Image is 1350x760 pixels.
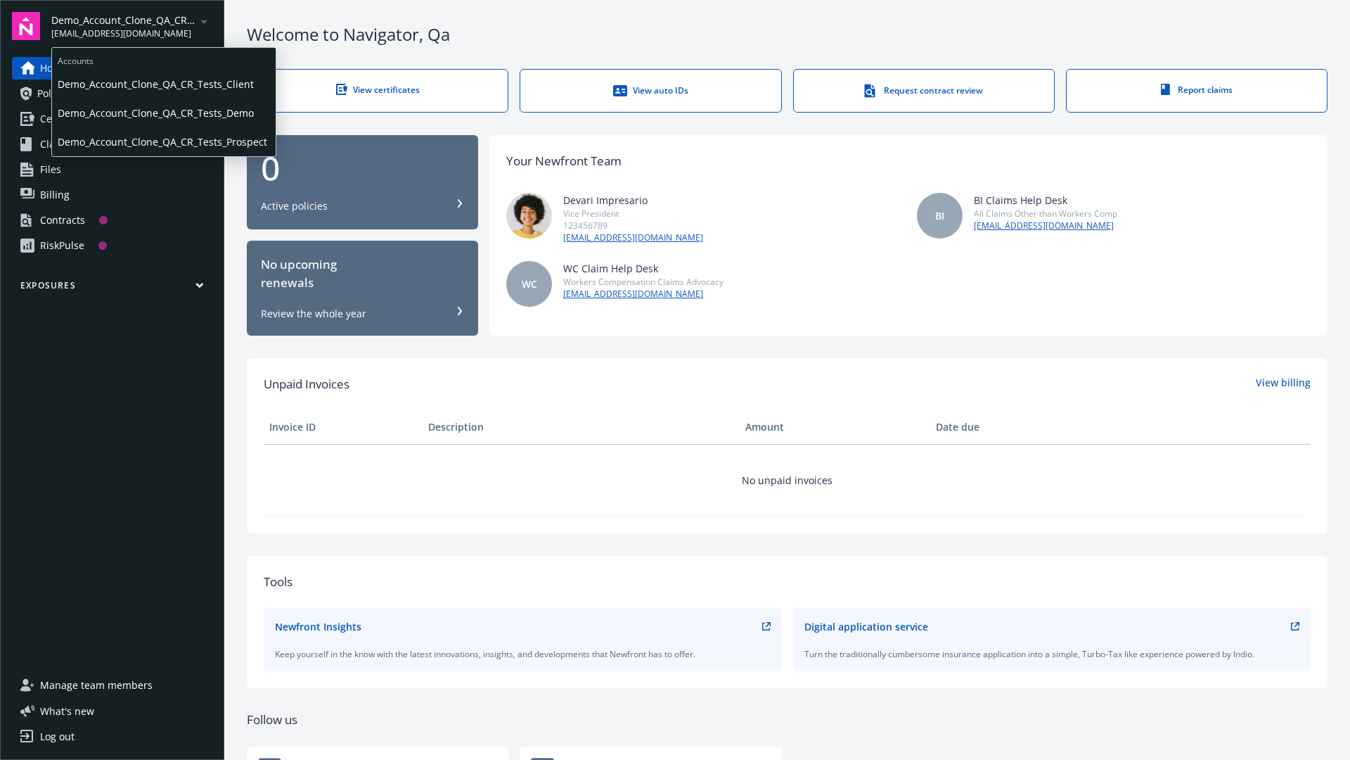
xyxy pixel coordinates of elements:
[12,184,212,206] a: Billing
[195,13,212,30] a: arrowDropDown
[51,13,195,27] span: Demo_Account_Clone_QA_CR_Tests_Prospect
[804,648,1300,660] div: Turn the traditionally cumbersome insurance application into a simple, Turbo-Tax like experience ...
[40,704,94,718] span: What ' s new
[247,711,1327,729] div: Follow us
[793,69,1055,113] a: Request contract review
[548,84,752,98] div: View auto IDs
[40,133,72,156] span: Claims
[37,82,72,105] span: Policies
[423,410,740,444] th: Description
[12,704,117,718] button: What's new
[563,261,724,276] div: WC Claim Help Desk
[58,99,270,127] span: Demo_Account_Clone_QA_CR_Tests_Demo
[247,135,478,230] button: 0Active policies
[740,410,930,444] th: Amount
[52,48,276,70] span: Accounts
[12,82,212,105] a: Policies
[974,220,1117,232] a: [EMAIL_ADDRESS][DOMAIN_NAME]
[51,27,195,40] span: [EMAIL_ADDRESS][DOMAIN_NAME]
[40,158,61,181] span: Files
[261,255,464,293] div: No upcoming renewals
[40,57,67,80] span: Home
[522,277,537,291] span: WC
[12,57,212,80] a: Home
[40,234,84,257] div: RiskPulse
[261,151,464,185] div: 0
[275,619,361,634] div: Newfront Insights
[935,208,944,223] span: BI
[40,184,70,206] span: Billing
[40,209,85,232] div: Contracts
[563,288,724,300] a: [EMAIL_ADDRESS][DOMAIN_NAME]
[12,12,40,40] img: navigator-logo.svg
[1256,375,1311,393] a: View billing
[276,84,480,96] div: View certificates
[40,674,153,697] span: Manage team members
[12,108,212,130] a: Certificates
[506,193,552,239] img: photo
[247,241,478,336] button: No upcomingrenewalsReview the whole year
[261,307,366,321] div: Review the whole year
[247,69,508,113] a: View certificates
[12,279,212,297] button: Exposures
[12,674,212,697] a: Manage team members
[51,12,212,40] button: Demo_Account_Clone_QA_CR_Tests_Prospect[EMAIL_ADDRESS][DOMAIN_NAME]arrowDropDown
[563,232,703,244] a: [EMAIL_ADDRESS][DOMAIN_NAME]
[563,208,703,220] div: Vice President
[40,108,93,130] span: Certificates
[40,726,75,748] div: Log out
[264,410,423,444] th: Invoice ID
[1066,69,1327,113] a: Report claims
[974,193,1117,208] div: BI Claims Help Desk
[58,70,270,99] span: Demo_Account_Clone_QA_CR_Tests_Client
[58,127,270,156] span: Demo_Account_Clone_QA_CR_Tests_Prospect
[247,23,1327,46] div: Welcome to Navigator , Qa
[563,276,724,288] div: Workers Compensation Claims Advocacy
[520,69,781,113] a: View auto IDs
[506,152,622,170] div: Your Newfront Team
[804,619,928,634] div: Digital application service
[1095,84,1299,96] div: Report claims
[12,209,212,232] a: Contracts
[563,220,703,232] div: 123456789
[563,193,703,208] div: Devari Impresario
[264,375,349,393] span: Unpaid Invoices
[12,158,212,181] a: Files
[264,573,1311,591] div: Tools
[12,133,212,156] a: Claims
[974,208,1117,220] div: All Claims Other than Workers Comp
[930,410,1089,444] th: Date due
[261,199,328,213] div: Active policies
[12,234,212,257] a: RiskPulse
[264,444,1311,516] td: No unpaid invoices
[275,648,771,660] div: Keep yourself in the know with the latest innovations, insights, and developments that Newfront h...
[822,84,1026,98] div: Request contract review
